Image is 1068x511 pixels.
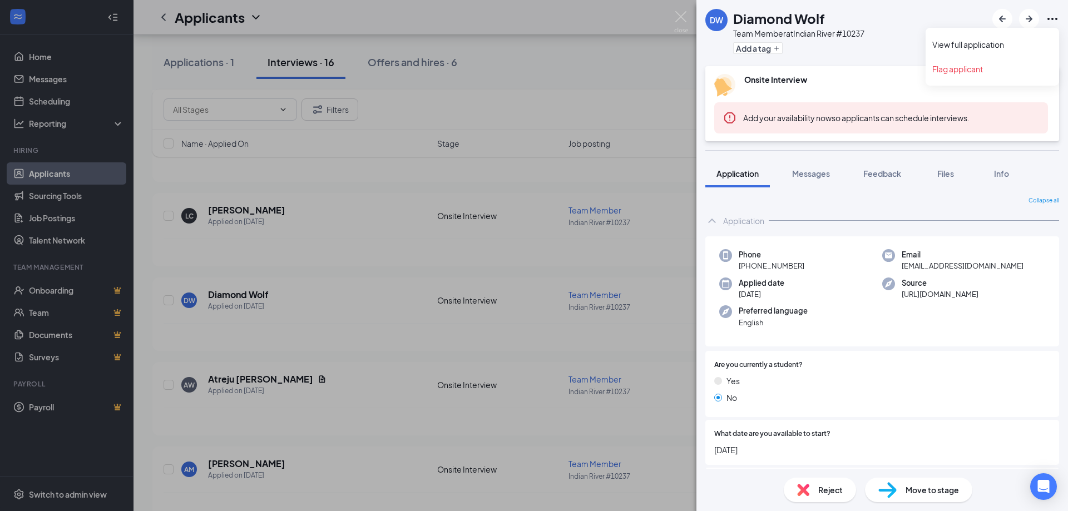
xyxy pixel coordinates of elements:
span: Preferred language [739,305,808,316]
span: Messages [792,168,830,178]
span: Source [902,277,978,289]
span: Phone [739,249,804,260]
span: Feedback [863,168,901,178]
span: [URL][DOMAIN_NAME] [902,289,978,300]
div: Open Intercom Messenger [1030,473,1057,500]
span: Email [902,249,1023,260]
span: No [726,391,737,404]
svg: Error [723,111,736,125]
span: Yes [726,375,740,387]
a: View full application [932,39,1052,50]
span: Move to stage [906,484,959,496]
div: Team Member at Indian River #10237 [733,28,864,39]
span: Application [716,168,759,178]
div: Application [723,215,764,226]
span: Info [994,168,1009,178]
svg: ArrowLeftNew [996,12,1009,26]
span: Files [937,168,954,178]
span: Reject [818,484,843,496]
span: Applied date [739,277,784,289]
svg: Ellipses [1046,12,1059,26]
button: Add your availability now [743,112,832,123]
button: ArrowRight [1019,9,1039,29]
span: Are you currently a student? [714,360,803,370]
span: [DATE] [739,289,784,300]
span: [EMAIL_ADDRESS][DOMAIN_NAME] [902,260,1023,271]
svg: ChevronUp [705,214,719,227]
div: DW [710,14,723,26]
span: English [739,317,808,328]
b: Onsite Interview [744,75,807,85]
h1: Diamond Wolf [733,9,825,28]
svg: Plus [773,45,780,52]
span: Collapse all [1029,196,1059,205]
button: PlusAdd a tag [733,42,783,54]
span: [PHONE_NUMBER] [739,260,804,271]
span: so applicants can schedule interviews. [743,113,970,123]
button: ArrowLeftNew [992,9,1012,29]
span: What date are you available to start? [714,429,830,439]
svg: ArrowRight [1022,12,1036,26]
span: [DATE] [714,444,1050,456]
